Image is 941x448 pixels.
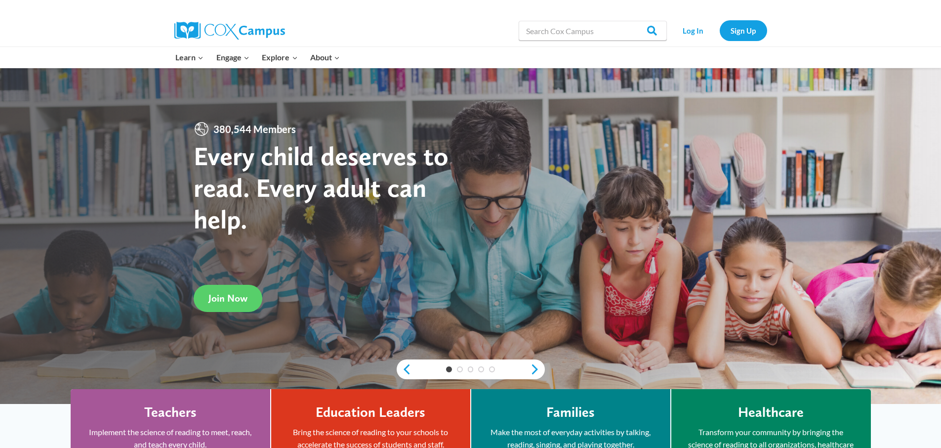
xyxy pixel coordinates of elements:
[174,22,285,40] img: Cox Campus
[262,51,297,64] span: Explore
[738,404,804,421] h4: Healthcare
[144,404,197,421] h4: Teachers
[530,363,545,375] a: next
[310,51,340,64] span: About
[446,366,452,372] a: 1
[216,51,249,64] span: Engage
[489,366,495,372] a: 5
[208,292,247,304] span: Join Now
[546,404,595,421] h4: Families
[397,363,411,375] a: previous
[478,366,484,372] a: 4
[194,284,262,312] a: Join Now
[457,366,463,372] a: 2
[169,47,346,68] nav: Primary Navigation
[194,140,449,234] strong: Every child deserves to read. Every adult can help.
[519,21,667,41] input: Search Cox Campus
[468,366,474,372] a: 3
[175,51,204,64] span: Learn
[672,20,767,41] nav: Secondary Navigation
[209,121,300,137] span: 380,544 Members
[316,404,425,421] h4: Education Leaders
[397,359,545,379] div: content slider buttons
[672,20,715,41] a: Log In
[720,20,767,41] a: Sign Up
